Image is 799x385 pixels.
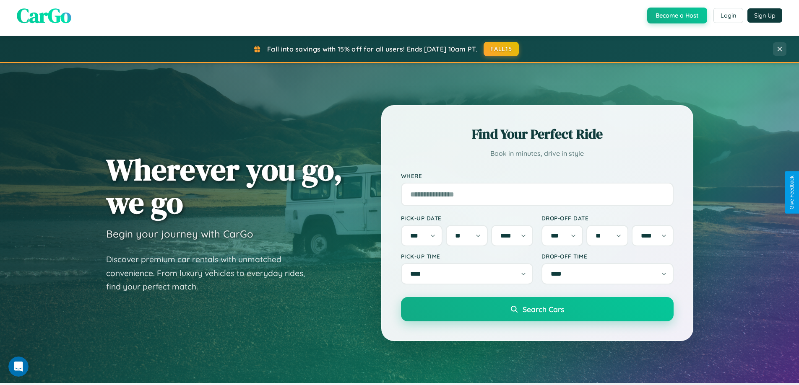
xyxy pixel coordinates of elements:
h2: Find Your Perfect Ride [401,125,674,143]
h3: Begin your journey with CarGo [106,227,253,240]
button: FALL15 [484,42,519,56]
h1: Wherever you go, we go [106,153,343,219]
label: Pick-up Date [401,214,533,222]
span: Search Cars [523,305,564,314]
label: Pick-up Time [401,253,533,260]
div: Give Feedback [789,176,795,209]
iframe: Intercom live chat [8,357,29,377]
p: Book in minutes, drive in style [401,147,674,160]
p: Discover premium car rentals with unmatched convenience. From luxury vehicles to everyday rides, ... [106,253,316,294]
button: Login [713,8,743,23]
button: Sign Up [747,8,782,23]
span: CarGo [17,2,71,29]
button: Search Cars [401,297,674,321]
label: Where [401,172,674,179]
label: Drop-off Date [541,214,674,222]
button: Become a Host [647,8,707,23]
span: Fall into savings with 15% off for all users! Ends [DATE] 10am PT. [267,45,477,53]
label: Drop-off Time [541,253,674,260]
